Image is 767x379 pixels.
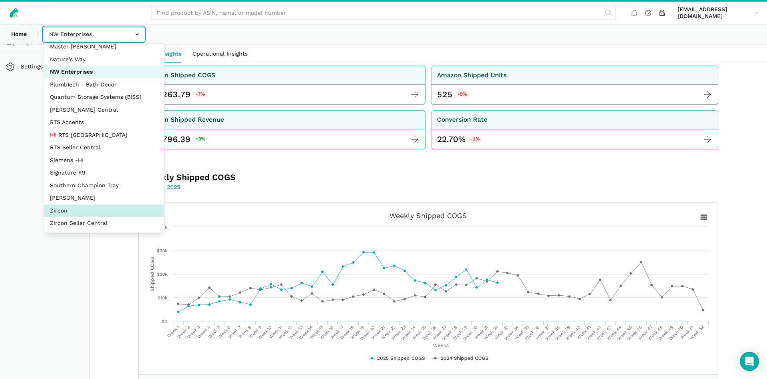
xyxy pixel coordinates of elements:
tspan: Week 30 [462,325,479,341]
span: +3% [193,136,208,143]
a: Conversion Rate 22.70%-1% [431,110,718,150]
button: Southern Champion Tray [44,179,164,192]
button: Siemens -HI [44,154,164,167]
a: Operational Insights [187,44,253,63]
span: -9% [455,91,469,98]
span: 16,263.79 [149,89,191,100]
button: PlumbTech - Bath Decor [44,78,164,91]
tspan: Week 9 [248,325,262,339]
div: Open Intercom Messenger [740,352,759,371]
tspan: Week 22 [380,325,396,341]
div: 22.70% [437,134,482,145]
tspan: Week 34 [503,325,520,341]
text: $10k [158,295,167,301]
text: $20k [157,272,167,277]
tspan: Week 42 [586,325,602,341]
button: Signature K9 [44,166,164,179]
tspan: Week 45 [616,325,633,341]
tspan: Week 36 [524,325,540,341]
button: Zircon Seller Central [44,217,164,230]
tspan: 2024 Shipped COGS [441,355,489,361]
tspan: Week 48 [647,325,664,341]
tspan: Week 7 [227,325,242,339]
tspan: Week 8 [237,325,252,339]
tspan: Week 15 [308,325,324,341]
tspan: Week 12 [278,325,294,341]
tspan: Week 52 [689,325,705,341]
tspan: Week 2 [176,325,191,339]
button: RTS Seller Central [44,141,164,154]
tspan: Week 20 [359,325,376,341]
tspan: 2025 Shipped COGS [377,355,425,361]
button: Zircon [44,205,164,217]
tspan: Week 31 [473,325,489,341]
tspan: Week 18 [339,325,355,341]
tspan: Week 39 [554,325,571,341]
tspan: Week 49 [657,325,674,341]
tspan: Week 24 [400,325,417,341]
tspan: Week 11 [268,325,283,340]
tspan: Week 41 [576,325,592,341]
tspan: Shipped COGS [149,257,155,291]
button: Master [PERSON_NAME] [44,40,164,53]
tspan: Week 32 [483,325,499,341]
a: Home [6,27,32,41]
div: Amazon Shipped Revenue [144,115,224,125]
tspan: Week 35 [514,325,530,341]
span: 18,796.39 [149,134,191,145]
tspan: Week 37 [535,325,551,341]
tspan: Week 51 [679,325,695,341]
tspan: Week 10 [257,325,273,341]
a: Amazon Shipped COGS $ 16,263.79 -7% [138,66,425,105]
tspan: Week 28 [441,325,458,341]
tspan: Weekly Shipped COGS [389,211,467,220]
a: [EMAIL_ADDRESS][DOMAIN_NAME] [675,4,761,21]
tspan: Weeks [433,343,449,348]
tspan: Week 19 [350,325,366,341]
button: [PERSON_NAME] [44,192,164,205]
button: Nature's Way [44,53,164,66]
tspan: Week 46 [626,325,643,341]
text: $0 [162,319,167,324]
button: Quantum Storage Systems (BISS) [44,91,164,104]
h3: Weekly Shipped COGS [144,172,378,183]
tspan: Week 44 [606,325,622,341]
a: Amazon Shipped Revenue $ 18,796.39 +3% [138,110,425,150]
tspan: Week 4 [196,325,211,339]
span: [EMAIL_ADDRESS][DOMAIN_NAME] [678,6,751,20]
tspan: Week 43 [596,325,612,341]
span: -1% [468,136,482,143]
tspan: Week 21 [370,325,386,341]
a: Amazon Shipped Units 525 -9% [431,66,718,105]
tspan: Week 25 [411,325,427,341]
tspan: Week 14 [298,325,314,341]
tspan: Week 29 [452,325,469,341]
tspan: Week 33 [493,325,510,341]
div: Amazon Shipped COGS [144,70,215,80]
tspan: Week 1 [166,325,180,339]
input: Find product by ASIN, name, or model number [151,6,616,20]
tspan: Week 6 [217,325,232,339]
tspan: Week 47 [637,325,654,341]
tspan: Week 38 [544,325,561,341]
div: Amazon Shipped Units [437,70,507,80]
button: [PERSON_NAME] Central [44,104,164,116]
div: Conversion Rate [437,115,487,125]
tspan: Week 23 [390,325,407,341]
tspan: Week 16 [319,325,335,341]
tspan: Week 40 [564,325,581,341]
tspan: Week 13 [288,325,304,341]
tspan: Week 26 [421,325,438,341]
tspan: Week 5 [207,325,222,339]
tspan: Week 3 [186,325,201,339]
tspan: Week 50 [668,325,685,341]
button: RTS [GEOGRAPHIC_DATA] [44,129,164,142]
tspan: Week 17 [329,325,345,341]
button: NW Enterprises [44,66,164,78]
span: -7% [193,91,207,98]
p: 2024 vs 2025 [144,183,378,191]
input: NW Enterprises [44,27,144,41]
div: 525 [437,89,453,100]
tspan: Week 27 [431,325,448,341]
text: $30k [157,248,167,253]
